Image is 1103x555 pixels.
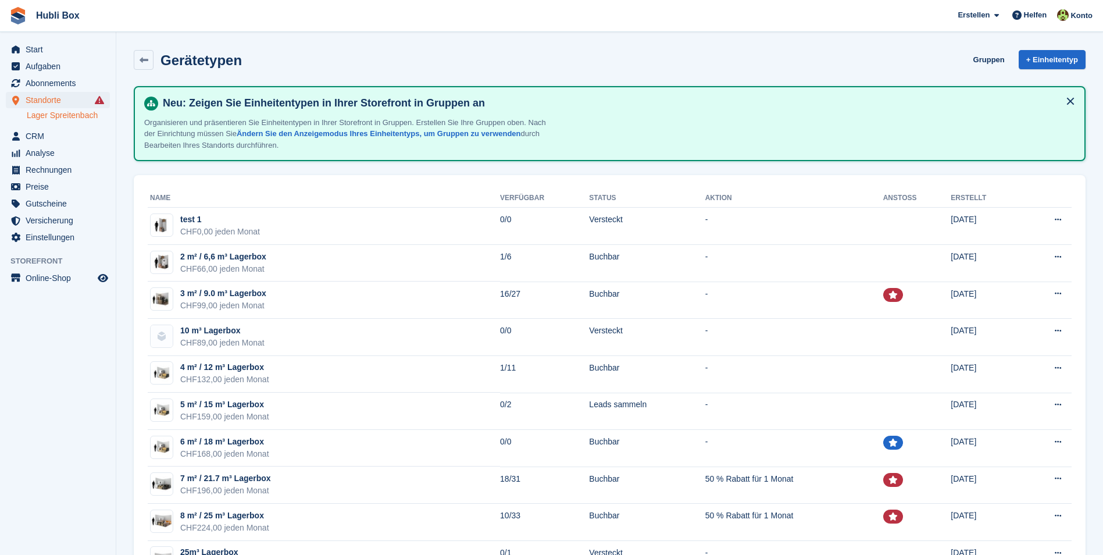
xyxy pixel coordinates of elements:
a: menu [6,41,110,58]
td: 16/27 [500,282,589,319]
img: 9,3%20qm-unit.jpg [151,513,173,529]
a: menu [6,128,110,144]
span: Versicherung [26,212,95,229]
a: menu [6,212,110,229]
div: CHF159,00 jeden Monat [180,411,269,423]
div: 2 m² / 6,6 m³ Lagerbox [180,251,266,263]
img: 2,0%20qm-sqft-unit.jpg [151,254,173,271]
div: CHF224,00 jeden Monat [180,522,269,534]
td: Buchbar [589,356,705,393]
td: Versteckt [589,319,705,356]
a: menu [6,92,110,108]
a: menu [6,229,110,246]
td: Buchbar [589,504,705,541]
a: menu [6,145,110,161]
a: Gruppen [969,50,1009,69]
span: Storefront [10,255,116,267]
img: Luca Space4you [1057,9,1069,21]
span: CRM [26,128,95,144]
td: [DATE] [951,356,1022,393]
span: Erstellen [958,9,990,21]
div: 10 m³ Lagerbox [180,325,265,337]
td: 0/0 [500,319,589,356]
span: Konto [1070,10,1093,22]
td: [DATE] [951,393,1022,430]
td: - [705,208,883,245]
a: menu [6,195,110,212]
span: Abonnements [26,75,95,91]
td: 50 % Rabatt für 1 Monat [705,467,883,504]
a: menu [6,75,110,91]
div: 6 m² / 18 m³ Lagerbox [180,436,269,448]
img: blank-unit-type-icon-ffbac7b88ba66c5e286b0e438baccc4b9c83835d4c34f86887a83fc20ec27e7b.svg [151,325,173,347]
td: Versteckt [589,208,705,245]
td: - [705,319,883,356]
td: 1/6 [500,245,589,282]
img: 7,0%20qm-unit.jpg [151,476,173,493]
span: Analyse [26,145,95,161]
span: Gutscheine [26,195,95,212]
img: stora-icon-8386f47178a22dfd0bd8f6a31ec36ba5ce8667c1dd55bd0f319d3a0aa187defe.svg [9,7,27,24]
div: CHF89,00 jeden Monat [180,337,265,349]
span: Start [26,41,95,58]
h4: Neu: Zeigen Sie Einheitentypen in Ihrer Storefront in Gruppen an [158,97,1075,110]
div: 8 m² / 25 m³ Lagerbox [180,510,269,522]
td: 0/2 [500,393,589,430]
a: Ändern Sie den Anzeigemodus Ihres Einheitentyps, um Gruppen zu verwenden [237,129,521,138]
img: 3,0%20q-unit.jpg [151,291,173,308]
div: CHF196,00 jeden Monat [180,485,271,497]
div: CHF132,00 jeden Monat [180,373,269,386]
a: Hubli Box [31,6,84,25]
td: [DATE] [951,467,1022,504]
th: Verfügbar [500,189,589,208]
td: - [705,356,883,393]
div: CHF99,00 jeden Monat [180,300,266,312]
a: Vorschau-Shop [96,271,110,285]
img: 50-sqft-unit.jpg [151,439,173,456]
div: 4 m² / 12 m³ Lagerbox [180,361,269,373]
div: CHF0,00 jeden Monat [180,226,260,238]
div: 7 m² / 21.7 m³ Lagerbox [180,472,271,485]
th: Anstoß [883,189,951,208]
td: [DATE] [951,504,1022,541]
td: [DATE] [951,282,1022,319]
th: Aktion [705,189,883,208]
td: - [705,282,883,319]
i: Es sind Fehler bei der Synchronisierung von Smart-Einträgen aufgetreten [95,95,104,105]
a: + Einheitentyp [1019,50,1086,69]
td: 1/11 [500,356,589,393]
td: Buchbar [589,245,705,282]
td: [DATE] [951,319,1022,356]
div: 3 m² / 9.0 m³ Lagerbox [180,287,266,300]
td: - [705,393,883,430]
td: Buchbar [589,467,705,504]
th: Status [589,189,705,208]
a: Lager Spreitenbach [27,110,110,121]
td: 10/33 [500,504,589,541]
p: Organisieren und präsentieren Sie Einheitentypen in Ihrer Storefront in Gruppen. Erstellen Sie Ih... [144,117,551,151]
td: 0/0 [500,430,589,467]
img: 1,0%20qm-unit.jpg [151,217,173,234]
img: 50-sqft-unit.jpg [151,402,173,419]
div: CHF66,00 jeden Monat [180,263,266,275]
a: menu [6,162,110,178]
td: - [705,245,883,282]
td: [DATE] [951,208,1022,245]
th: Name [148,189,500,208]
span: Helfen [1024,9,1047,21]
td: 50 % Rabatt für 1 Monat [705,504,883,541]
a: menu [6,58,110,74]
div: test 1 [180,214,260,226]
a: Speisekarte [6,270,110,286]
td: Leads sammeln [589,393,705,430]
span: Rechnungen [26,162,95,178]
td: Buchbar [589,282,705,319]
img: 4,6%20qm-unit.jpg [151,365,173,382]
span: Online-Shop [26,270,95,286]
a: menu [6,179,110,195]
div: 5 m² / 15 m³ Lagerbox [180,399,269,411]
h2: Gerätetypen [160,52,242,68]
td: Buchbar [589,430,705,467]
td: [DATE] [951,245,1022,282]
td: 18/31 [500,467,589,504]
